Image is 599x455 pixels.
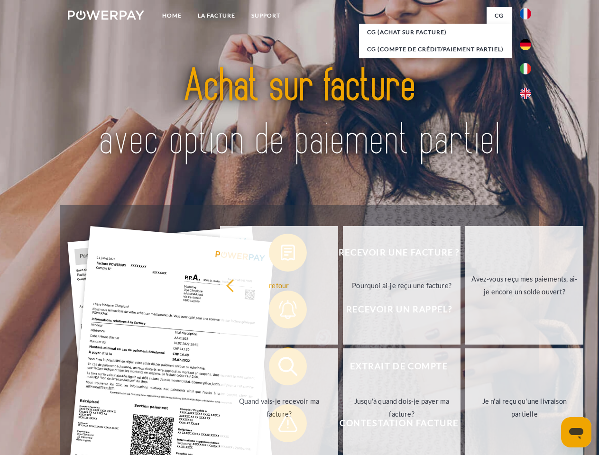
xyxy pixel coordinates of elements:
a: Avez-vous reçu mes paiements, ai-je encore un solde ouvert? [465,226,583,345]
img: logo-powerpay-white.svg [68,10,144,20]
img: title-powerpay_fr.svg [91,45,508,182]
a: CG (Compte de crédit/paiement partiel) [359,41,512,58]
img: fr [520,8,531,19]
a: Support [243,7,288,24]
img: de [520,39,531,50]
div: Avez-vous reçu mes paiements, ai-je encore un solde ouvert? [471,273,578,298]
div: Quand vais-je recevoir ma facture? [226,395,332,420]
div: Pourquoi ai-je reçu une facture? [349,279,455,291]
div: retour [226,279,332,291]
a: CG [487,7,512,24]
img: en [520,88,531,99]
iframe: Bouton de lancement de la fenêtre de messagerie [561,417,591,447]
a: CG (achat sur facture) [359,24,512,41]
div: Jusqu'à quand dois-je payer ma facture? [349,395,455,420]
a: LA FACTURE [190,7,243,24]
div: Je n'ai reçu qu'une livraison partielle [471,395,578,420]
a: Home [154,7,190,24]
img: it [520,63,531,74]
